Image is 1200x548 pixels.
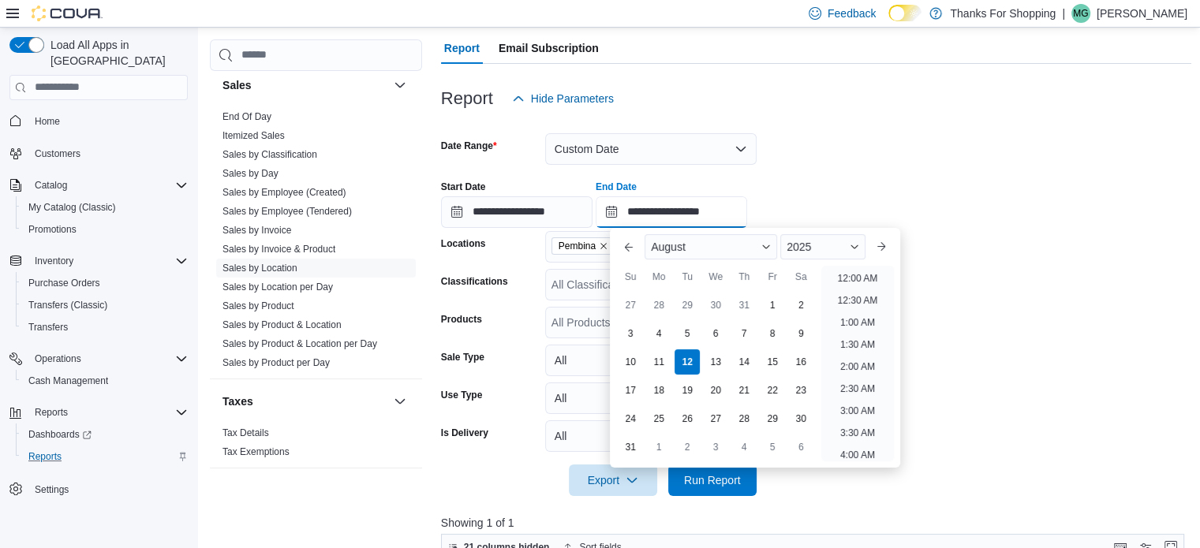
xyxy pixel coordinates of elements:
label: Date Range [441,140,497,152]
div: day-20 [703,378,728,403]
label: Locations [441,237,486,250]
div: day-2 [675,434,700,460]
div: Taxes [210,423,422,468]
h3: Report [441,89,493,108]
button: Sales [391,76,409,95]
span: August [651,240,686,253]
span: Transfers [28,321,68,334]
div: August, 2025 [616,291,815,461]
span: Sales by Day [222,167,279,180]
label: End Date [596,181,637,193]
div: day-4 [646,321,671,346]
span: Feedback [828,6,876,21]
button: Taxes [222,393,387,409]
div: day-4 [731,434,757,460]
button: Reports [3,401,194,423]
a: Sales by Location per Day [222,281,333,293]
button: Operations [3,348,194,370]
div: Th [731,264,757,289]
span: Sales by Location [222,262,297,274]
li: 3:30 AM [834,423,881,442]
span: Itemized Sales [222,129,285,142]
span: Dashboards [22,425,188,444]
button: Catalog [28,176,73,195]
a: Itemized Sales [222,130,285,141]
div: day-27 [703,406,728,431]
a: Transfers (Classic) [22,296,114,315]
nav: Complex example [9,103,188,542]
h3: Taxes [222,393,253,409]
span: Sales by Product per Day [222,356,330,369]
a: Sales by Classification [222,149,317,160]
p: | [1062,4,1065,23]
span: Tax Exemptions [222,445,290,458]
span: Run Report [684,472,741,488]
div: day-15 [760,349,785,375]
div: day-26 [675,406,700,431]
div: day-22 [760,378,785,403]
div: Button. Open the month selector. August is currently selected. [645,234,777,259]
span: My Catalog (Classic) [22,198,188,217]
div: day-11 [646,349,671,375]
label: Start Date [441,181,486,193]
span: Sales by Invoice & Product [222,243,335,255]
button: Promotions [16,218,194,240]
li: 1:30 AM [834,335,881,354]
label: Is Delivery [441,427,488,439]
button: Operations [28,349,88,368]
span: Dark Mode [888,21,889,22]
div: Mac Gillis [1071,4,1090,23]
button: Settings [3,477,194,500]
div: day-24 [618,406,643,431]
a: Sales by Day [222,168,279,179]
a: Tax Exemptions [222,446,290,457]
button: Catalog [3,174,194,196]
div: day-8 [760,321,785,346]
div: day-2 [788,293,813,318]
span: Promotions [22,220,188,239]
div: day-3 [703,434,728,460]
button: Inventory [28,252,80,270]
div: We [703,264,728,289]
span: Catalog [35,179,67,192]
div: day-28 [731,406,757,431]
li: 4:00 AM [834,445,881,464]
div: day-17 [618,378,643,403]
span: Load All Apps in [GEOGRAPHIC_DATA] [44,37,188,69]
span: Home [28,111,188,131]
span: Inventory [28,252,188,270]
span: Sales by Employee (Created) [222,186,346,199]
button: Reports [28,403,74,422]
div: day-9 [788,321,813,346]
label: Products [441,313,482,326]
button: Customers [3,142,194,165]
p: [PERSON_NAME] [1097,4,1187,23]
div: day-25 [646,406,671,431]
span: Sales by Invoice [222,224,291,237]
a: Sales by Employee (Tendered) [222,206,352,217]
div: day-5 [760,434,785,460]
a: My Catalog (Classic) [22,198,122,217]
div: day-1 [646,434,671,460]
button: Reports [16,445,194,468]
div: day-19 [675,378,700,403]
button: Transfers (Classic) [16,294,194,316]
div: day-1 [760,293,785,318]
a: Sales by Product & Location per Day [222,338,377,349]
a: Dashboards [22,425,98,444]
a: Sales by Product [222,300,294,311]
span: Email Subscription [499,32,599,64]
a: Dashboards [16,423,194,445]
a: End Of Day [222,111,271,122]
button: All [545,345,757,376]
button: Next month [869,234,894,259]
span: Transfers (Classic) [22,296,188,315]
a: Reports [22,447,68,466]
label: Use Type [441,389,482,401]
input: Press the down key to enter a popover containing a calendar. Press the escape key to close the po... [596,196,747,228]
span: Purchase Orders [28,277,100,289]
li: 12:00 AM [832,269,884,288]
button: All [545,420,757,452]
span: Inventory [35,255,73,267]
li: 1:00 AM [834,313,881,332]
